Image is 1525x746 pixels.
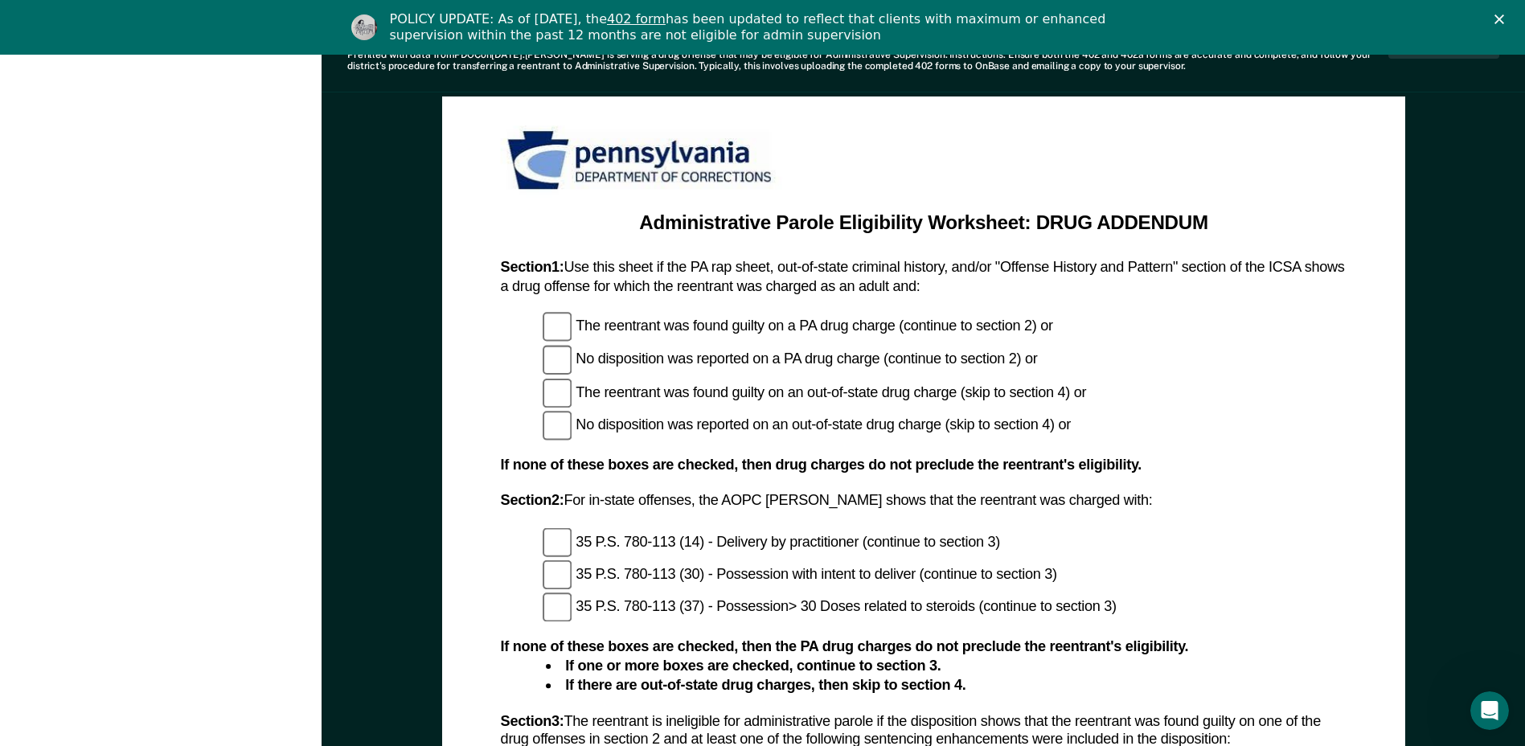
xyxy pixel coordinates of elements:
b: Section 3 : [500,711,564,728]
a: 402 form [607,11,666,27]
div: 35 P.S. 780-113 (14) - Delivery by practitioner (continue to section 3) [543,527,1347,556]
b: Section 1 : [500,258,564,274]
li: If one or more boxes are checked, continue to section 3. [565,657,1347,676]
div: The reentrant was found guilty on a PA drug charge (continue to section 2) or [543,313,1347,342]
div: If none of these boxes are checked, then the PA drug charges do not preclude the reentrant's elig... [500,637,1347,695]
div: No disposition was reported on a PA drug charge (continue to section 2) or [543,345,1347,375]
div: Use this sheet if the PA rap sheet, out-of-state criminal history, and/or "Offense History and Pa... [500,258,1347,296]
img: PDOC Logo [500,125,784,197]
div: POLICY UPDATE: As of [DATE], the has been updated to reflect that clients with maximum or enhance... [390,11,1149,43]
div: Prefilled with data from PDOC on [DATE] . [PERSON_NAME] is serving a drug offense that may be eli... [347,49,1388,72]
div: The reentrant was found guilty on an out-of-state drug charge (skip to section 4) or [543,378,1347,408]
div: If none of these boxes are checked, then drug charges do not preclude the reentrant's eligibility. [500,456,1347,475]
iframe: Intercom live chat [1470,691,1509,730]
div: 35 P.S. 780-113 (30) - Possession with intent to deliver (continue to section 3) [543,559,1347,589]
div: No disposition was reported on an out-of-state drug charge (skip to section 4) or [543,410,1347,440]
div: Administrative Parole Eligibility Worksheet: DRUG ADDENDUM [514,211,1333,236]
div: Close [1494,14,1511,24]
div: 35 P.S. 780-113 (37) - Possession> 30 Doses related to steroids (continue to section 3) [543,592,1347,622]
img: Profile image for Kim [351,14,377,40]
li: If there are out-of-state drug charges, then skip to section 4. [565,676,1347,695]
b: Section 2 : [500,492,564,508]
div: For in-state offenses, the AOPC [PERSON_NAME] shows that the reentrant was charged with: [500,492,1347,511]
